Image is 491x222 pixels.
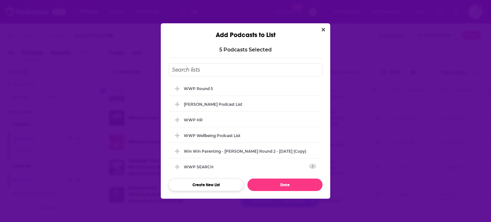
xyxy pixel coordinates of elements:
div: Dr Rosina Podcast list [168,97,323,111]
div: Add Podcast To List [168,63,323,191]
div: WWP Wellbeing Podcast List [168,128,323,142]
div: WWP HR [168,113,323,127]
div: WWP Wellbeing Podcast List [184,133,240,138]
div: WWP SEARCH [168,160,323,174]
button: Create New List [168,179,244,191]
div: WWP HR [184,118,203,122]
button: View Link [214,168,217,169]
button: Done [247,179,323,191]
input: Search lists [168,63,323,76]
button: Close [319,26,328,34]
p: 5 Podcast s Selected [219,47,272,53]
div: Win Win Parenting - Dr Rosina McAlpine Round 2 - June 23, 2025 (Copy) [168,144,323,158]
div: WWP SEARCH [184,165,217,169]
div: [PERSON_NAME] Podcast list [184,102,242,107]
div: Add Podcasts to List [161,23,330,39]
div: WWP Round 5 [168,81,323,96]
div: Win Win Parenting - [PERSON_NAME] Round 2 - [DATE] (Copy) [184,149,306,154]
div: WWP Round 5 [184,86,213,91]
